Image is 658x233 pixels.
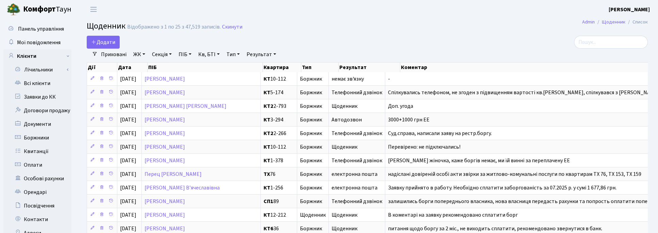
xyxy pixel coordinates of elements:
span: Телефонний дзвінок [332,199,382,204]
th: Результат [339,63,400,72]
a: Лічильники [8,63,71,77]
span: Боржник [300,199,326,204]
span: Боржник [300,226,326,231]
input: Пошук... [574,36,648,49]
span: Перевірено: не підключались! [388,143,460,151]
span: Боржник [300,144,326,150]
span: - [388,75,390,83]
span: 5-174 [264,90,294,95]
a: [PERSON_NAME] [145,225,185,232]
b: КТ2 [264,130,273,137]
th: Квартира [263,63,301,72]
a: Договори продажу [3,104,71,117]
a: Щоденник [602,18,625,26]
span: 3-294 [264,117,294,122]
span: Щоденник [332,226,382,231]
span: 1-378 [264,158,294,163]
a: Кв, БТІ [196,49,222,60]
span: Щоденник [332,103,382,109]
a: Перец [PERSON_NAME] [145,170,202,178]
span: [DATE] [120,225,136,232]
a: Мої повідомлення [3,36,71,49]
span: Телефонний дзвінок [332,158,382,163]
span: Боржник [300,185,326,190]
a: [PERSON_NAME] [145,130,185,137]
span: [DATE] [120,130,136,137]
span: [DATE] [120,89,136,96]
b: ТХ [264,170,270,178]
a: Особові рахунки [3,172,71,185]
button: Переключити навігацію [85,4,102,15]
a: [PERSON_NAME] [145,211,185,219]
a: Admin [582,18,595,26]
span: Щоденник [332,212,382,218]
span: 10-112 [264,76,294,82]
span: електронна пошта [332,171,382,177]
div: Відображено з 1 по 25 з 47,519 записів. [127,24,221,30]
span: Боржник [300,131,326,136]
a: ПІБ [176,49,194,60]
th: Дії [87,63,117,72]
span: 3000+1000 грн ЕЕ [388,116,429,123]
b: СП1 [264,198,273,205]
a: Приховані [98,49,129,60]
a: Орендарі [3,185,71,199]
span: Автодозвон [332,117,382,122]
a: ЖК [131,49,148,60]
span: немає зв'язку [332,76,382,82]
th: Дата [117,63,148,72]
span: Телефонний дзвінок [332,131,382,136]
a: Оплати [3,158,71,172]
span: [DATE] [120,211,136,219]
span: Боржник [300,117,326,122]
a: Заявки до КК [3,90,71,104]
th: ПІБ [148,63,263,72]
a: [PERSON_NAME] [145,143,185,151]
span: [DATE] [120,184,136,192]
a: Панель управління [3,22,71,36]
span: [DATE] [120,116,136,123]
span: 2-793 [264,103,294,109]
a: Боржники [3,131,71,145]
span: Щоденник [87,20,125,32]
a: Результат [244,49,279,60]
span: 89 [264,199,294,204]
span: Щоденник [332,144,382,150]
b: КТ [264,116,270,123]
a: Контакти [3,213,71,226]
span: Боржник [300,171,326,177]
a: Скинути [222,24,242,30]
span: В коментарі на заявку рекомендовано сплатити борг [388,211,518,219]
a: Клієнти [3,49,71,63]
span: Панель управління [18,25,64,33]
a: Квитанції [3,145,71,158]
b: КТ [264,211,270,219]
b: КТ [264,75,270,83]
a: Посвідчення [3,199,71,213]
a: Документи [3,117,71,131]
span: надіслані довіреній особі акти звірки за житлово-комунальні послуги по квартирам ТХ 76, ТХ 153, Т... [388,170,641,178]
a: [PERSON_NAME] [145,89,185,96]
span: Боржник [300,90,326,95]
b: КТ [264,89,270,96]
span: 12-212 [264,212,294,218]
span: Мої повідомлення [17,39,61,46]
span: 76 [264,171,294,177]
a: Всі клієнти [3,77,71,90]
span: [DATE] [120,102,136,110]
span: Щоденник [300,212,326,218]
b: КТ2 [264,102,273,110]
span: Суд.справа, написали заяву на рестр.боргу. [388,130,492,137]
span: 10-112 [264,144,294,150]
th: Тип [301,63,339,72]
li: Список [625,18,648,26]
a: [PERSON_NAME] [145,75,185,83]
span: 2-266 [264,131,294,136]
span: Боржник [300,103,326,109]
span: [DATE] [120,75,136,83]
span: питання щодо боргу за 2 міс., не виходить сплатити, рекомендовано звернутися в банк. [388,225,602,232]
span: [DATE] [120,143,136,151]
span: [PERSON_NAME] жіночка, каже боргів немає, ми їй винні за переплачену ЕЕ [388,157,570,164]
span: [DATE] [120,170,136,178]
b: КТ [264,157,270,164]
